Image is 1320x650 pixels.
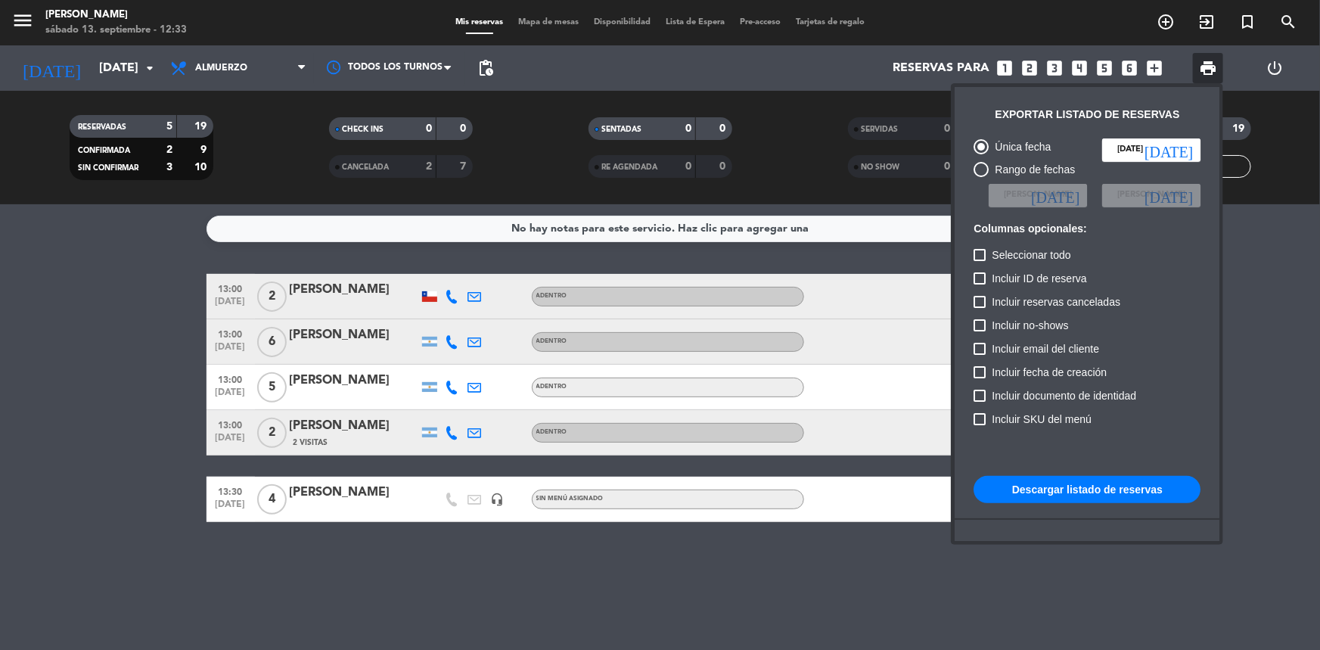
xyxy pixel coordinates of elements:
[989,138,1051,156] div: Única fecha
[989,161,1075,179] div: Rango de fechas
[1145,188,1193,203] i: [DATE]
[1117,188,1185,202] span: [PERSON_NAME]
[974,476,1200,503] button: Descargar listado de reservas
[974,222,1200,235] h6: Columnas opcionales:
[1031,188,1079,203] i: [DATE]
[1004,188,1072,202] span: [PERSON_NAME]
[1145,142,1193,157] i: [DATE]
[992,363,1107,381] span: Incluir fecha de creación
[992,387,1136,405] span: Incluir documento de identidad
[992,316,1068,334] span: Incluir no-shows
[992,293,1120,311] span: Incluir reservas canceladas
[995,106,1179,123] div: Exportar listado de reservas
[992,246,1070,264] span: Seleccionar todo
[992,269,1086,288] span: Incluir ID de reserva
[992,340,1099,358] span: Incluir email del cliente
[992,410,1092,428] span: Incluir SKU del menú
[1199,59,1217,77] span: print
